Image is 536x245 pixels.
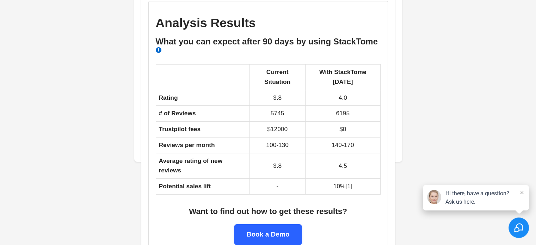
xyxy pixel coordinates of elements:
td: Rating [156,90,249,106]
span: i [156,47,161,53]
h2: Analysis Results [156,16,381,31]
td: # of Reviews [156,106,249,122]
a: [1] [345,183,352,190]
h3: What you can expect after 90 days by using StackTome [156,37,381,57]
th: Current Situation [249,65,306,90]
td: $0 [305,122,380,137]
td: 100-130 [249,137,306,153]
td: 3.8 [249,90,306,106]
td: Reviews per month [156,137,249,153]
td: 3.8 [249,153,306,179]
td: 6195 [305,106,380,122]
th: With StackTome [DATE] [305,65,380,90]
td: 10% [305,179,380,195]
td: Potential sales lift [156,179,249,195]
td: Average rating of new reviews [156,153,249,179]
a: Book a Demo [234,224,302,245]
td: - [249,179,306,195]
td: 140-170 [305,137,380,153]
td: 5745 [249,106,306,122]
div: Want to find out how to get these results? [156,205,381,218]
td: 4.0 [305,90,380,106]
td: Trustpilot fees [156,122,249,137]
td: $12000 [249,122,306,137]
td: 4.5 [305,153,380,179]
